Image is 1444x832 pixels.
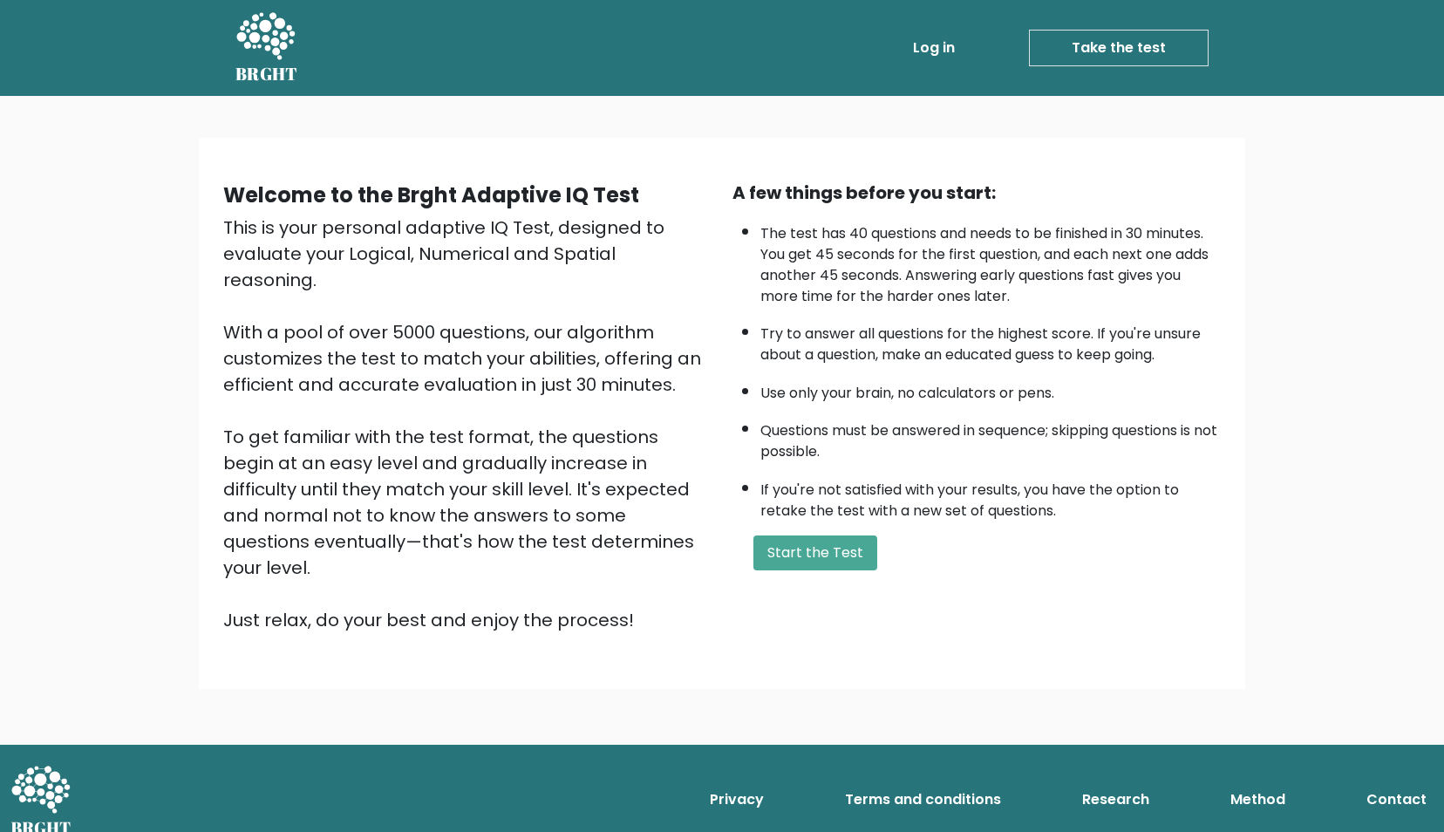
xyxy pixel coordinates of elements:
[223,215,712,633] div: This is your personal adaptive IQ Test, designed to evaluate your Logical, Numerical and Spatial ...
[760,471,1221,522] li: If you're not satisfied with your results, you have the option to retake the test with a new set ...
[1359,782,1434,817] a: Contact
[703,782,771,817] a: Privacy
[223,181,639,209] b: Welcome to the Brght Adaptive IQ Test
[838,782,1008,817] a: Terms and conditions
[235,64,298,85] h5: BRGHT
[760,374,1221,404] li: Use only your brain, no calculators or pens.
[760,215,1221,307] li: The test has 40 questions and needs to be finished in 30 minutes. You get 45 seconds for the firs...
[906,31,962,65] a: Log in
[235,7,298,89] a: BRGHT
[1075,782,1156,817] a: Research
[1223,782,1292,817] a: Method
[760,315,1221,365] li: Try to answer all questions for the highest score. If you're unsure about a question, make an edu...
[753,535,877,570] button: Start the Test
[1029,30,1209,66] a: Take the test
[760,412,1221,462] li: Questions must be answered in sequence; skipping questions is not possible.
[732,180,1221,206] div: A few things before you start:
